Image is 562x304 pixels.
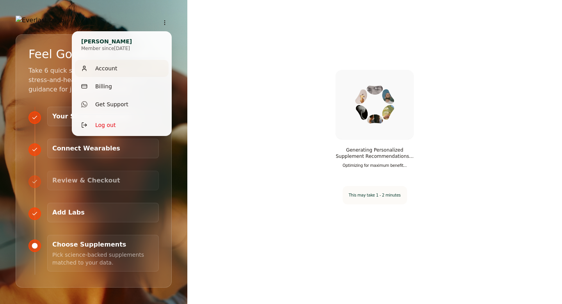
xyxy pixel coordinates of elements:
span: Log out [95,121,116,129]
h3: [PERSON_NAME] [81,38,162,45]
span: Get Support [95,100,128,108]
span: Account [95,64,117,72]
span: Billing [95,82,112,90]
p: Member since [DATE] [81,45,162,52]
